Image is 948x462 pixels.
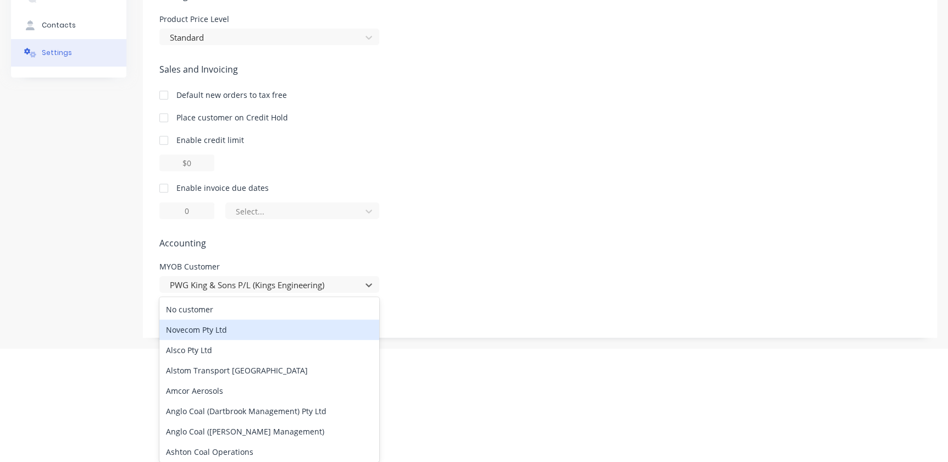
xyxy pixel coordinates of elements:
input: 0 [159,202,214,219]
div: Default new orders to tax free [176,89,287,101]
div: Alsco Pty Ltd [159,340,379,360]
div: Enable credit limit [176,134,244,146]
div: Ashton Coal Operations [159,442,379,462]
div: Settings [42,48,72,58]
div: Select... [236,206,354,217]
div: Amcor Aerosols [159,381,379,401]
div: Place customer on Credit Hold [176,112,288,123]
input: $0 [159,155,214,171]
button: Contacts [11,12,126,39]
div: Anglo Coal (Dartbrook Management) Pty Ltd [159,401,379,421]
div: Alstom Transport [GEOGRAPHIC_DATA] [159,360,379,381]
div: Product Price Level [159,15,379,23]
div: No customer [159,299,379,320]
div: Anglo Coal ([PERSON_NAME] Management) [159,421,379,442]
div: Novecom Pty Ltd [159,320,379,340]
button: Settings [11,39,126,67]
div: MYOB Customer [159,263,379,271]
span: Accounting [159,237,921,250]
div: Contacts [42,20,76,30]
div: Enable invoice due dates [176,182,269,194]
span: Sales and Invoicing [159,63,921,76]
